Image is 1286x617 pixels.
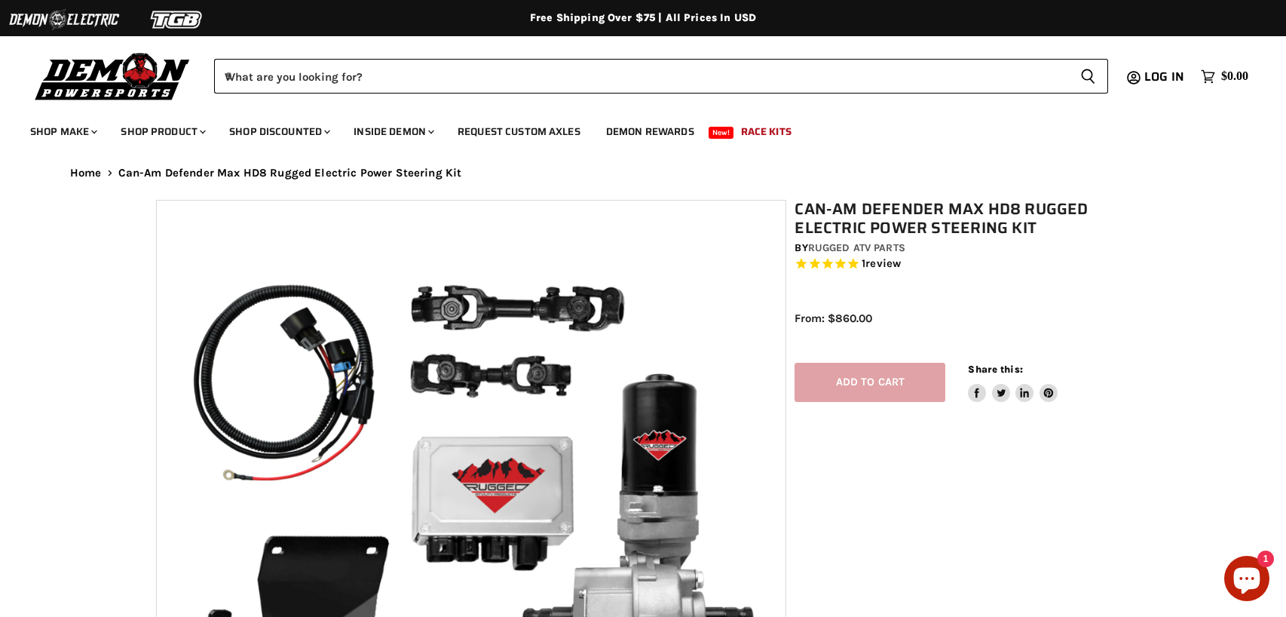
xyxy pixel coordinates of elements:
a: Home [70,167,102,180]
div: by [795,240,1138,256]
aside: Share this: [968,363,1058,403]
span: Share this: [968,364,1022,375]
input: When autocomplete results are available use up and down arrows to review and enter to select [214,59,1068,94]
a: $0.00 [1193,66,1256,87]
img: Demon Electric Logo 2 [8,5,121,34]
img: Demon Powersports [30,49,195,103]
span: $0.00 [1221,69,1248,84]
a: Race Kits [730,116,803,147]
a: Shop Discounted [218,116,339,147]
a: Demon Rewards [595,116,706,147]
span: 1 reviews [862,257,901,271]
a: Log in [1137,70,1193,84]
a: Shop Product [109,116,215,147]
span: review [865,257,901,271]
span: Can-Am Defender Max HD8 Rugged Electric Power Steering Kit [118,167,462,180]
span: Rated 5.0 out of 5 stars 1 reviews [795,256,1138,272]
span: From: $860.00 [795,312,872,325]
nav: Breadcrumbs [40,167,1246,180]
span: Log in [1144,67,1184,86]
a: Shop Make [19,116,106,147]
h1: Can-Am Defender Max HD8 Rugged Electric Power Steering Kit [795,200,1138,238]
form: Product [214,59,1108,94]
inbox-online-store-chat: Shopify online store chat [1220,556,1274,605]
button: Search [1068,59,1108,94]
ul: Main menu [19,110,1245,147]
a: Rugged ATV Parts [808,241,905,254]
span: New! [709,127,734,139]
a: Request Custom Axles [446,116,592,147]
a: Inside Demon [342,116,443,147]
div: Free Shipping Over $75 | All Prices In USD [40,11,1246,25]
img: TGB Logo 2 [121,5,234,34]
